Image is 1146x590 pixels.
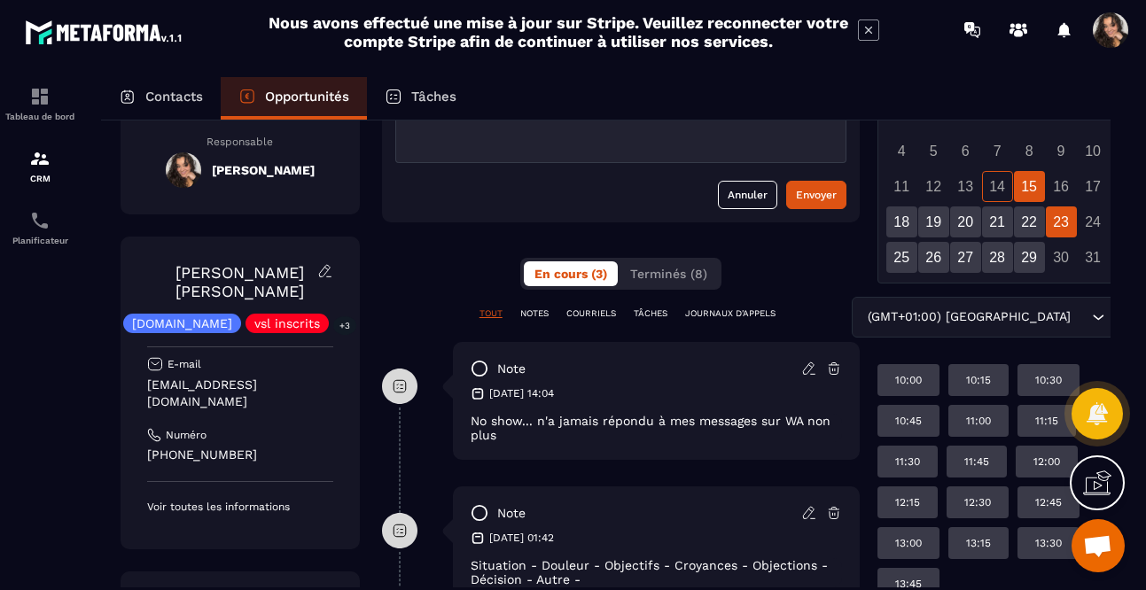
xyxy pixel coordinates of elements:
[1035,495,1062,509] p: 12:45
[29,210,51,231] img: scheduler
[1014,171,1045,202] div: 15
[786,181,846,209] button: Envoyer
[982,242,1013,273] div: 28
[101,77,221,120] a: Contacts
[166,428,207,442] p: Numéro
[982,136,1013,167] div: 7
[966,414,991,428] p: 11:00
[620,261,718,286] button: Terminés (8)
[268,13,849,50] h2: Nous avons effectué une mise à jour sur Stripe. Veuillez reconnecter votre compte Stripe afin de ...
[895,454,920,469] p: 11:30
[886,136,917,167] div: 4
[1035,373,1062,387] p: 10:30
[1014,242,1045,273] div: 29
[132,317,232,330] p: [DOMAIN_NAME]
[895,536,922,550] p: 13:00
[411,89,456,105] p: Tâches
[221,77,367,120] a: Opportunités
[147,500,333,514] p: Voir toutes les informations
[918,171,949,202] div: 12
[520,307,549,320] p: NOTES
[147,446,333,463] p: [PHONE_NUMBER]
[918,136,949,167] div: 5
[175,263,304,300] a: [PERSON_NAME] [PERSON_NAME]
[254,317,320,330] p: vsl inscrits
[367,77,474,120] a: Tâches
[1014,206,1045,237] div: 22
[966,536,991,550] p: 13:15
[4,174,75,183] p: CRM
[1078,136,1109,167] div: 10
[4,197,75,259] a: schedulerschedulerPlanificateur
[1046,136,1077,167] div: 9
[964,454,989,469] p: 11:45
[982,206,1013,237] div: 21
[1046,242,1077,273] div: 30
[4,73,75,135] a: formationformationTableau de bord
[497,505,526,522] p: note
[718,181,777,209] button: Annuler
[634,307,667,320] p: TÂCHES
[212,163,315,177] h5: [PERSON_NAME]
[29,86,51,107] img: formation
[145,89,203,105] p: Contacts
[566,307,616,320] p: COURRIELS
[895,495,920,509] p: 12:15
[886,242,917,273] div: 25
[479,307,503,320] p: TOUT
[168,357,201,371] p: E-mail
[886,206,917,237] div: 18
[333,316,356,335] p: +3
[1074,307,1088,327] input: Search for option
[29,148,51,169] img: formation
[895,414,922,428] p: 10:45
[1035,536,1062,550] p: 13:30
[4,135,75,197] a: formationformationCRM
[489,386,554,400] p: [DATE] 14:04
[265,89,349,105] p: Opportunités
[950,171,981,202] div: 13
[950,206,981,237] div: 20
[1078,171,1109,202] div: 17
[4,236,75,245] p: Planificateur
[471,558,843,586] div: Situation - Douleur - Objectifs - Croyances - Objections - Décision - Autre -
[863,307,1074,327] span: (GMT+01:00) [GEOGRAPHIC_DATA]
[885,64,1109,273] div: Calendar wrapper
[534,267,607,281] span: En cours (3)
[1078,242,1109,273] div: 31
[685,307,776,320] p: JOURNAUX D'APPELS
[471,414,843,442] p: No show... n'a jamais répondu à mes messages sur WA non plus
[147,136,333,148] p: Responsable
[630,267,707,281] span: Terminés (8)
[497,361,526,377] p: note
[885,100,1109,273] div: Calendar days
[796,186,837,204] div: Envoyer
[950,242,981,273] div: 27
[964,495,991,509] p: 12:30
[1046,206,1077,237] div: 23
[852,297,1117,338] div: Search for option
[524,261,618,286] button: En cours (3)
[918,242,949,273] div: 26
[886,171,917,202] div: 11
[1033,454,1060,469] p: 12:00
[1072,519,1125,572] a: Ouvrir le chat
[1014,136,1045,167] div: 8
[4,112,75,121] p: Tableau de bord
[147,377,333,410] p: [EMAIL_ADDRESS][DOMAIN_NAME]
[25,16,184,48] img: logo
[489,531,554,545] p: [DATE] 01:42
[1078,206,1109,237] div: 24
[895,373,922,387] p: 10:00
[918,206,949,237] div: 19
[1035,414,1058,428] p: 11:15
[966,373,991,387] p: 10:15
[950,136,981,167] div: 6
[1046,171,1077,202] div: 16
[982,171,1013,202] div: 14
